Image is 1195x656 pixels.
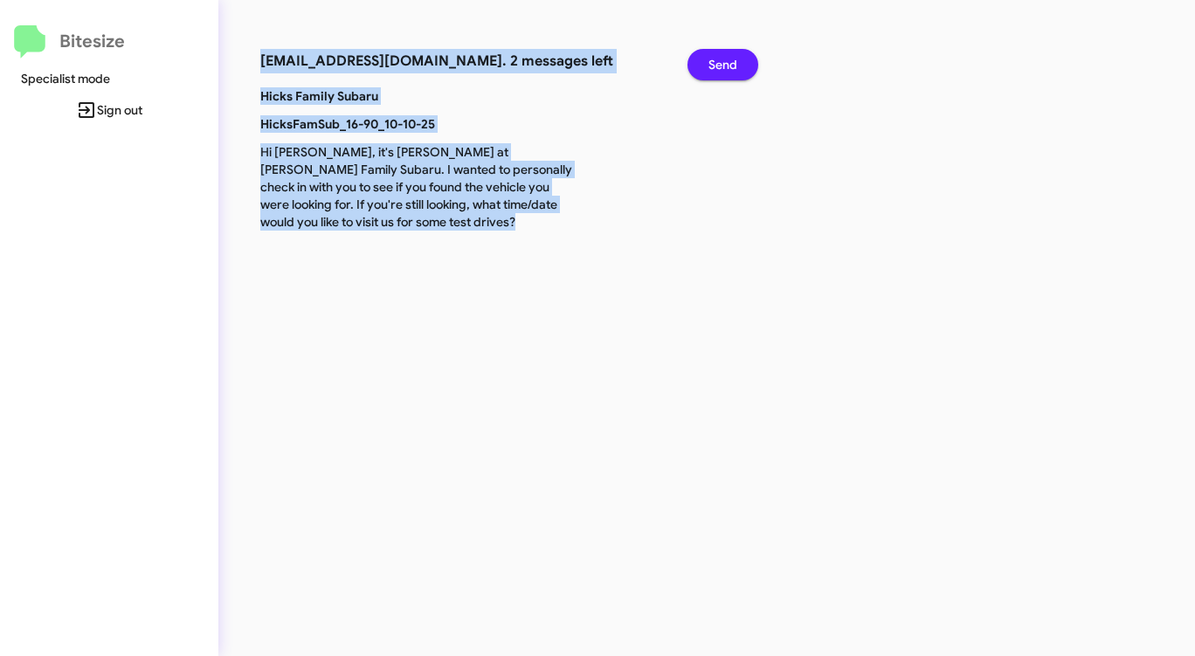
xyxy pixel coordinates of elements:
[260,49,661,73] h3: [EMAIL_ADDRESS][DOMAIN_NAME]. 2 messages left
[247,143,589,231] p: Hi [PERSON_NAME], it's [PERSON_NAME] at [PERSON_NAME] Family Subaru. I wanted to personally check...
[708,49,737,80] span: Send
[260,116,435,132] b: HicksFamSub_16-90_10-10-25
[14,94,204,126] span: Sign out
[14,25,125,59] a: Bitesize
[687,49,758,80] button: Send
[260,88,378,104] b: Hicks Family Subaru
